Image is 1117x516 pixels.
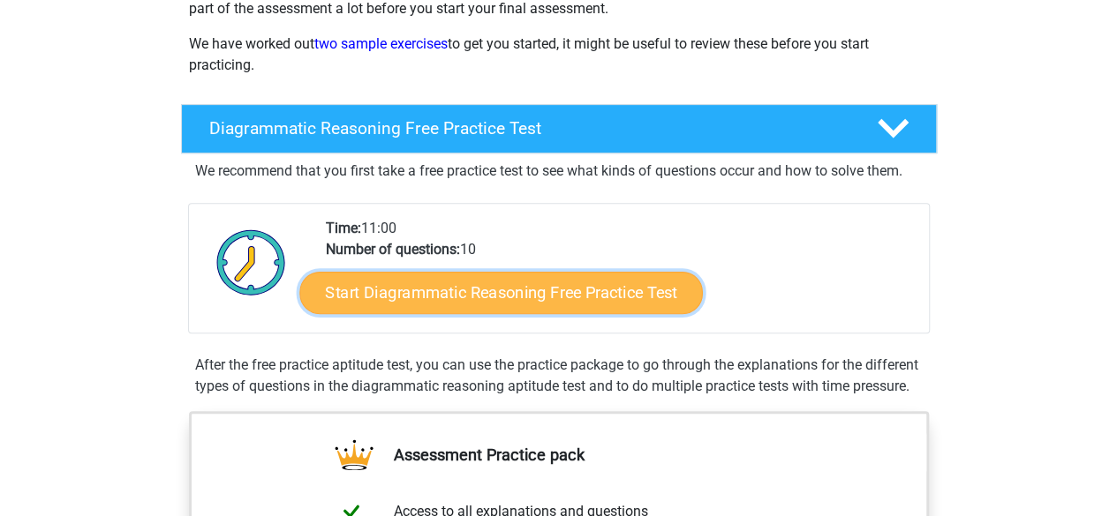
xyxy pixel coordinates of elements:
[207,218,296,306] img: Clock
[209,118,849,138] h4: Diagrammatic Reasoning Free Practice Test
[326,220,361,236] b: Time:
[326,241,460,258] b: Number of questions:
[299,271,703,313] a: Start Diagrammatic Reasoning Free Practice Test
[188,355,930,397] div: After the free practice aptitude test, you can use the practice package to go through the explana...
[195,161,923,182] p: We recommend that you first take a free practice test to see what kinds of questions occur and ho...
[313,218,928,333] div: 11:00 10
[174,104,944,153] a: Diagrammatic Reasoning Free Practice Test
[189,34,929,76] p: We have worked out to get you started, it might be useful to review these before you start practi...
[314,35,448,52] a: two sample exercises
